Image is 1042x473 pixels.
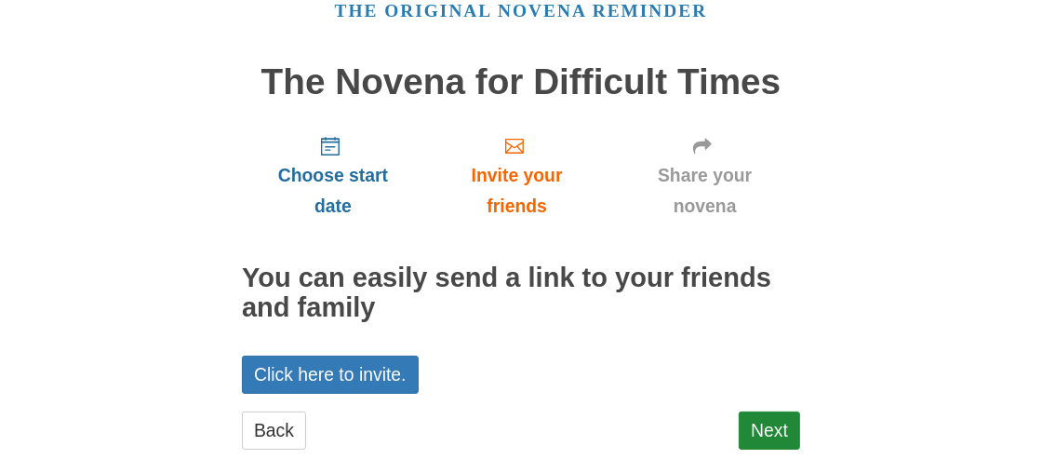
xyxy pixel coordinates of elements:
[609,120,800,231] a: Share your novena
[242,120,424,231] a: Choose start date
[242,264,800,323] h2: You can easily send a link to your friends and family
[242,62,800,102] h1: The Novena for Difficult Times
[260,160,406,222] span: Choose start date
[628,160,781,222] span: Share your novena
[443,160,591,222] span: Invite your friends
[335,1,708,20] a: The original novena reminder
[242,356,419,394] a: Click here to invite.
[739,412,800,450] a: Next
[242,412,306,450] a: Back
[424,120,609,231] a: Invite your friends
